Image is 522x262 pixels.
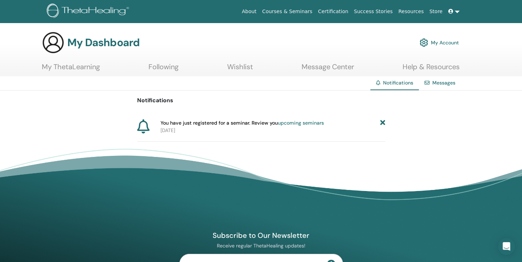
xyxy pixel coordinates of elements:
[137,96,385,105] p: Notifications
[259,5,315,18] a: Courses & Seminars
[432,80,455,86] a: Messages
[420,37,428,49] img: cog.svg
[395,5,427,18] a: Resources
[427,5,445,18] a: Store
[278,120,324,126] a: upcoming seminars
[239,5,259,18] a: About
[47,4,131,20] img: logo.png
[383,80,413,86] span: Notifications
[161,127,385,134] p: [DATE]
[148,62,179,76] a: Following
[498,238,515,255] div: Open Intercom Messenger
[227,62,253,76] a: Wishlist
[302,62,354,76] a: Message Center
[403,62,460,76] a: Help & Resources
[420,35,459,50] a: My Account
[42,31,64,54] img: generic-user-icon.jpg
[179,231,343,240] h4: Subscribe to Our Newsletter
[67,36,140,49] h3: My Dashboard
[161,119,324,127] span: You have just registered for a seminar. Review you
[351,5,395,18] a: Success Stories
[315,5,351,18] a: Certification
[179,242,343,249] p: Receive regular ThetaHealing updates!
[42,62,100,76] a: My ThetaLearning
